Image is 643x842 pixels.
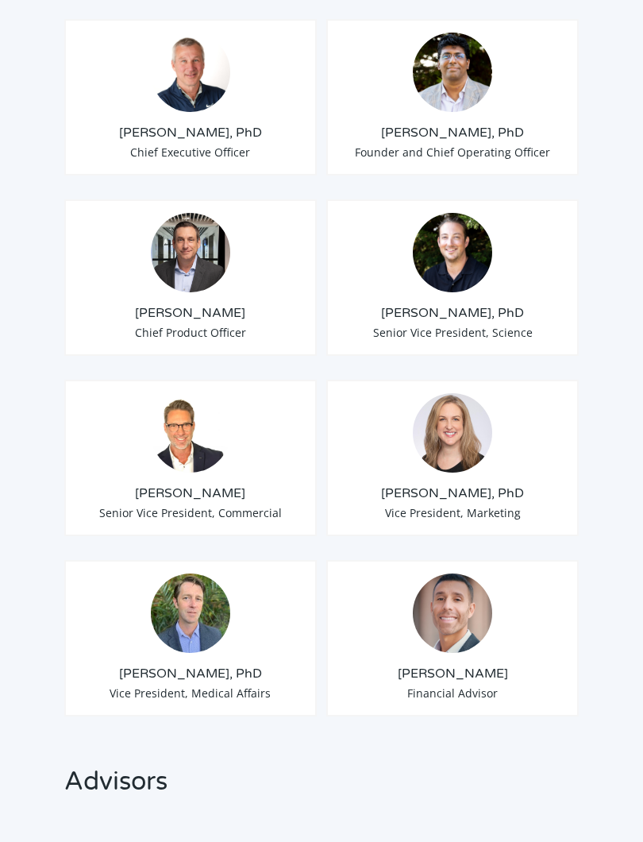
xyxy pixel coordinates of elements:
[130,145,250,160] span: Chief Executive Officer
[151,394,230,473] img: David-Duvall-Headshot.jpg
[99,506,282,521] span: Senior Vice President, Commercial
[151,574,230,654] img: 1632501909860.jpeg
[413,574,492,654] img: A.-Seltser-Headshot.jpeg
[78,305,303,323] h3: [PERSON_NAME]
[151,33,230,113] img: Tom-Willis.jpg
[407,686,498,701] span: Financial Advisor
[413,394,492,473] img: 19364919-cf75-45a2-a608-1b8b29f8b955.jpg
[340,305,565,323] h3: [PERSON_NAME], PhD
[413,214,492,293] img: Anthony-Schmitt_Arima-Genomics.png
[135,326,246,341] span: Chief Product Officer
[340,125,565,142] h3: [PERSON_NAME], PhD
[373,326,533,341] span: Senior Vice President, Science
[78,666,303,683] h3: [PERSON_NAME], PhD
[413,33,492,113] img: Sid-Selvaraj_Arima-Genomics.png
[64,765,579,813] h2: Advisors
[340,666,565,683] h3: [PERSON_NAME]
[385,506,521,521] span: Vice President, Marketing
[78,125,303,142] h3: [PERSON_NAME], PhD
[78,485,303,503] h3: [PERSON_NAME]
[151,214,230,293] img: Chris-Roberts.jpg
[110,686,271,701] span: Vice President, Medical Affairs
[340,485,565,503] h3: [PERSON_NAME], PhD
[355,145,550,160] span: Founder and Chief Operating Officer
